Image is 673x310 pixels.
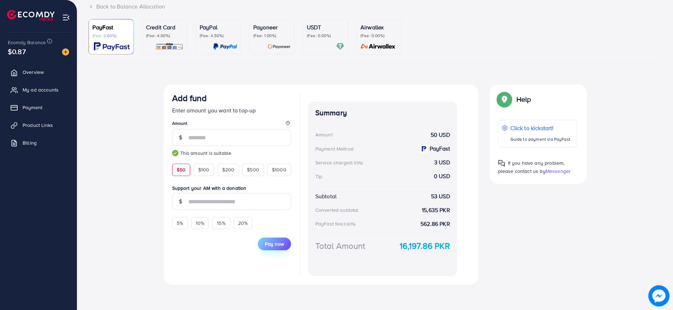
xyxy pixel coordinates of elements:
[62,48,69,55] img: image
[258,238,291,250] button: Pay now
[172,185,291,192] label: Support your AM with a donation
[5,136,72,150] a: Billing
[198,166,210,173] span: $100
[5,118,72,132] a: Product Links
[200,23,237,31] p: PayPal
[272,166,286,173] span: $1000
[8,39,46,46] span: Ecomdy Balance
[253,23,291,31] p: Payoneer
[648,285,669,306] img: image
[23,86,59,93] span: My ad accounts
[5,100,72,115] a: Payment
[172,150,291,157] small: This amount is suitable
[510,135,570,144] p: Guide to payment via PayFast
[177,166,186,173] span: $50
[7,10,55,21] img: logo
[5,65,72,79] a: Overview
[431,131,450,139] strong: 50 USD
[360,23,398,31] p: Airwallex
[8,46,26,57] span: $0.87
[315,173,322,180] div: Tip
[177,220,183,227] span: 5%
[315,220,358,227] div: PayFast fee
[267,42,291,51] img: card
[62,13,70,22] img: menu
[498,93,511,106] img: Popup guide
[315,109,450,117] h4: Summary
[516,95,531,104] p: Help
[200,33,237,39] p: (Fee: 4.50%)
[498,159,565,175] span: If you have any problem, please contact us by
[265,240,284,247] span: Pay now
[420,145,428,153] img: payment
[434,172,450,180] strong: 0 USD
[172,150,178,156] img: guide
[510,124,570,132] p: Click to kickstart!
[315,131,333,138] div: Amount
[217,220,225,227] span: 15%
[213,42,237,51] img: card
[23,122,53,129] span: Product Links
[172,106,291,115] p: Enter amount you want to top-up
[307,33,344,39] p: (Fee: 0.00%)
[315,240,365,252] div: Total Amount
[498,160,505,167] img: Popup guide
[420,220,450,228] strong: 562.86 PKR
[349,160,363,166] small: (6.00%)
[172,120,291,129] legend: Amount
[23,104,42,111] span: Payment
[546,168,571,175] span: Messenger
[360,33,398,39] p: (Fee: 0.00%)
[336,42,344,51] img: card
[5,83,72,97] a: My ad accounts
[315,159,365,166] div: Service charge
[94,42,130,51] img: card
[146,23,183,31] p: Credit Card
[315,145,353,152] div: Payment Method
[23,69,44,76] span: Overview
[89,2,662,11] div: Back to Balance Allocation
[430,145,450,153] strong: PayFast
[23,139,37,146] span: Billing
[92,23,130,31] p: PayFast
[253,33,291,39] p: (Fee: 1.00%)
[431,192,450,200] strong: 53 USD
[238,220,248,227] span: 20%
[196,220,204,227] span: 10%
[156,42,183,51] img: card
[342,221,356,227] small: (3.60%)
[315,206,359,214] div: Converted subtotal
[92,33,130,39] p: (Fee: 3.60%)
[434,158,450,166] strong: 3 USD
[222,166,235,173] span: $200
[358,42,398,51] img: card
[146,33,183,39] p: (Fee: 4.00%)
[172,93,207,103] h3: Add fund
[422,206,450,214] strong: 15,635 PKR
[315,192,336,200] div: Subtotal
[247,166,259,173] span: $500
[400,240,450,252] strong: 16,197.86 PKR
[307,23,344,31] p: USDT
